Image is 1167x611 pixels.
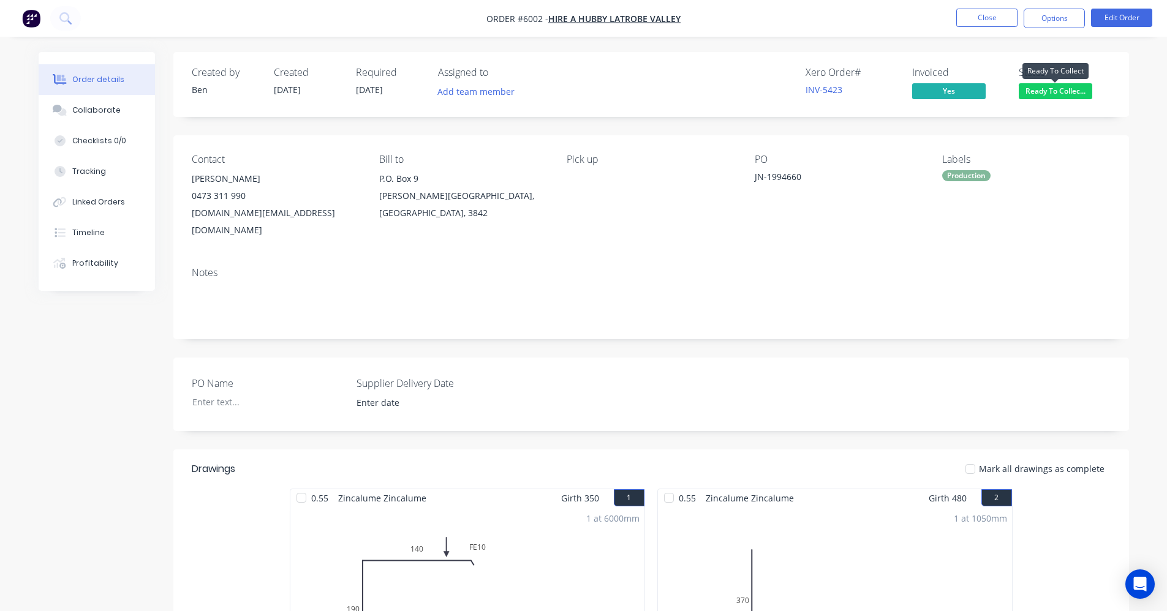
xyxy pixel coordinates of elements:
[567,154,735,165] div: Pick up
[486,13,548,24] span: Order #6002 -
[438,83,521,100] button: Add team member
[72,227,105,238] div: Timeline
[942,170,991,181] div: Production
[72,166,106,177] div: Tracking
[192,187,360,204] div: 0473 311 990
[1019,83,1092,102] button: Ready To Collec...
[357,376,510,391] label: Supplier Delivery Date
[956,9,1018,27] button: Close
[356,84,383,96] span: [DATE]
[431,83,521,100] button: Add team member
[1019,83,1092,99] span: Ready To Collec...
[333,489,431,507] span: Zincalume Zincalume
[379,154,547,165] div: Bill to
[561,489,599,507] span: Girth 350
[586,512,640,525] div: 1 at 6000mm
[72,74,124,85] div: Order details
[912,83,986,99] span: Yes
[39,156,155,187] button: Tracking
[192,170,360,239] div: [PERSON_NAME]0473 311 990[DOMAIN_NAME][EMAIL_ADDRESS][DOMAIN_NAME]
[979,462,1105,475] span: Mark all drawings as complete
[348,394,500,412] input: Enter date
[192,67,259,78] div: Created by
[1022,63,1089,79] div: Ready To Collect
[755,170,908,187] div: JN-1994660
[379,187,547,222] div: [PERSON_NAME][GEOGRAPHIC_DATA], [GEOGRAPHIC_DATA], 3842
[806,84,842,96] a: INV-5423
[192,83,259,96] div: Ben
[72,197,125,208] div: Linked Orders
[981,489,1012,506] button: 2
[1024,9,1085,28] button: Options
[192,170,360,187] div: [PERSON_NAME]
[674,489,701,507] span: 0.55
[192,462,235,476] div: Drawings
[1125,569,1155,599] div: Open Intercom Messenger
[438,67,561,78] div: Assigned to
[72,258,118,269] div: Profitability
[548,13,681,24] a: HIRE A HUBBY LATROBE VALLEY
[192,376,345,391] label: PO Name
[379,170,547,222] div: P.O. Box 9[PERSON_NAME][GEOGRAPHIC_DATA], [GEOGRAPHIC_DATA], 3842
[39,126,155,156] button: Checklists 0/0
[1019,67,1111,78] div: Status
[942,154,1110,165] div: Labels
[1091,9,1152,27] button: Edit Order
[39,95,155,126] button: Collaborate
[954,512,1007,525] div: 1 at 1050mm
[192,204,360,239] div: [DOMAIN_NAME][EMAIL_ADDRESS][DOMAIN_NAME]
[192,154,360,165] div: Contact
[39,248,155,279] button: Profitability
[379,170,547,187] div: P.O. Box 9
[806,67,897,78] div: Xero Order #
[22,9,40,28] img: Factory
[39,64,155,95] button: Order details
[306,489,333,507] span: 0.55
[912,67,1004,78] div: Invoiced
[614,489,644,506] button: 1
[39,187,155,217] button: Linked Orders
[72,105,121,116] div: Collaborate
[192,267,1111,279] div: Notes
[39,217,155,248] button: Timeline
[929,489,967,507] span: Girth 480
[274,67,341,78] div: Created
[356,67,423,78] div: Required
[274,84,301,96] span: [DATE]
[72,135,126,146] div: Checklists 0/0
[701,489,799,507] span: Zincalume Zincalume
[755,154,923,165] div: PO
